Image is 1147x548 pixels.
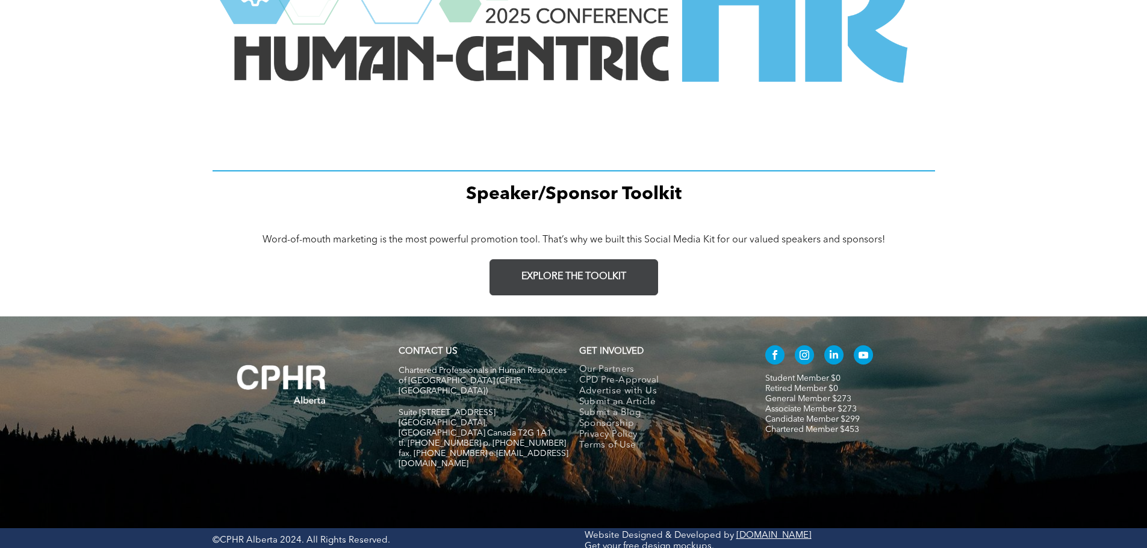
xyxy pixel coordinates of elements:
[765,374,841,383] a: Student Member $0
[579,365,740,375] a: Our Partners
[263,235,885,245] span: Word-of-mouth marketing is the most powerful promotion tool. That’s why we built this Social Medi...
[399,419,552,437] span: [GEOGRAPHIC_DATA], [GEOGRAPHIC_DATA] Canada T2G 1A1
[579,408,740,419] a: Submit a Blog
[765,405,857,413] a: Associate Member $273
[765,425,859,434] a: Chartered Member $453
[213,536,390,545] span: ©CPHR Alberta 2024. All Rights Reserved.
[213,340,351,428] img: A white background with a few lines on it
[585,531,734,540] a: Website Designed & Developed by
[854,345,873,368] a: youtube
[579,386,740,397] a: Advertise with Us
[579,397,740,408] a: Submit an Article
[736,531,812,540] a: [DOMAIN_NAME]
[579,375,740,386] a: CPD Pre-Approval
[765,395,851,403] a: General Member $273
[579,440,740,451] a: Terms of Use
[521,271,626,283] span: EXPLORE THE TOOLKIT
[765,345,785,368] a: facebook
[399,408,496,417] span: Suite [STREET_ADDRESS]
[579,419,740,429] a: Sponsorship
[824,345,844,368] a: linkedin
[765,384,838,393] a: Retired Member $0
[399,366,567,395] span: Chartered Professionals in Human Resources of [GEOGRAPHIC_DATA] (CPHR [GEOGRAPHIC_DATA])
[579,347,644,356] span: GET INVOLVED
[765,415,860,423] a: Candidate Member $299
[579,429,740,440] a: Privacy Policy
[399,449,568,468] span: fax. [PHONE_NUMBER] e:[EMAIL_ADDRESS][DOMAIN_NAME]
[466,185,682,203] span: Speaker/Sponsor Toolkit
[490,259,658,295] a: EXPLORE THE TOOLKIT
[795,345,814,368] a: instagram
[399,347,457,356] a: CONTACT US
[399,439,566,448] span: tf. [PHONE_NUMBER] p. [PHONE_NUMBER]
